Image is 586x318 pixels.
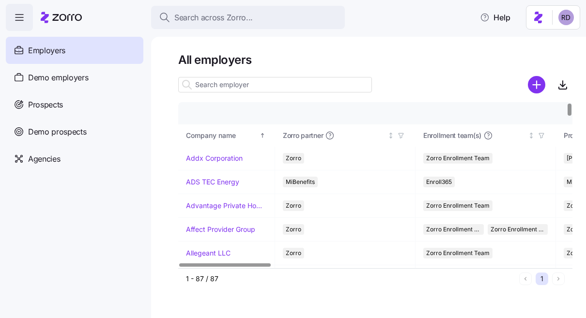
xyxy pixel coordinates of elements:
[186,177,239,187] a: ADS TEC Energy
[28,153,60,165] span: Agencies
[426,200,490,211] span: Zorro Enrollment Team
[186,248,231,258] a: Allegeant LLC
[28,45,65,57] span: Employers
[286,224,301,235] span: Zorro
[6,64,143,91] a: Demo employers
[491,224,545,235] span: Zorro Enrollment Experts
[387,132,394,139] div: Not sorted
[536,273,548,285] button: 1
[426,248,490,258] span: Zorro Enrollment Team
[6,145,143,172] a: Agencies
[28,72,89,84] span: Demo employers
[528,76,545,93] svg: add icon
[552,273,565,285] button: Next page
[480,12,510,23] span: Help
[6,91,143,118] a: Prospects
[286,153,301,164] span: Zorro
[426,177,452,187] span: Enroll365
[286,248,301,258] span: Zorro
[528,132,535,139] div: Not sorted
[259,132,266,139] div: Sorted ascending
[28,126,87,138] span: Demo prospects
[6,118,143,145] a: Demo prospects
[6,37,143,64] a: Employers
[426,153,490,164] span: Zorro Enrollment Team
[519,273,532,285] button: Previous page
[186,201,267,211] a: Advantage Private Home Care
[186,130,258,141] div: Company name
[416,124,556,147] th: Enrollment team(s)Not sorted
[275,124,416,147] th: Zorro partnerNot sorted
[178,77,372,92] input: Search employer
[283,131,323,140] span: Zorro partner
[28,99,63,111] span: Prospects
[286,177,315,187] span: MiBenefits
[423,131,481,140] span: Enrollment team(s)
[178,124,275,147] th: Company nameSorted ascending
[286,200,301,211] span: Zorro
[174,12,253,24] span: Search across Zorro...
[186,153,243,163] a: Addx Corporation
[186,274,515,284] div: 1 - 87 / 87
[558,10,574,25] img: 6d862e07fa9c5eedf81a4422c42283ac
[151,6,345,29] button: Search across Zorro...
[186,225,255,234] a: Affect Provider Group
[178,52,572,67] h1: All employers
[426,224,481,235] span: Zorro Enrollment Team
[472,8,518,27] button: Help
